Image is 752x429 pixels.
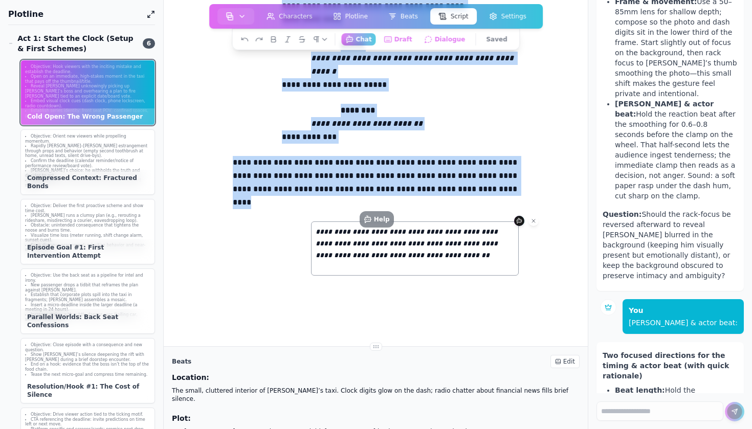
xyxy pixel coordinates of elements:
[380,8,426,25] button: Beats
[482,33,511,46] button: Saved
[341,33,375,46] button: Chat
[603,209,738,285] p: Should the rack-focus be reversed afterward to reveal [PERSON_NAME] blurred in the background (ke...
[25,144,150,159] li: Rapidly [PERSON_NAME]–[PERSON_NAME] estrangement through props and behavior (empty second toothbr...
[481,8,535,25] button: Settings
[25,134,150,144] li: Objective: Orient new viewers while propelling momentum.
[615,100,714,118] b: [PERSON_NAME] & actor beat:
[25,213,150,223] li: [PERSON_NAME] runs a clumsy plan (e.g., rerouting a rideshare, misdirecting a courier, eavesdropp...
[360,211,394,228] button: Help
[25,283,150,292] li: New passenger drops a tidbit that reframes the plan against [PERSON_NAME].
[8,8,143,20] h1: Plotline
[172,387,580,403] p: The small, cluttered interior of [PERSON_NAME]’s taxi. Clock digits glow on the dash; radio chatt...
[21,108,154,125] div: Cold Open: The Wrong Passenger
[25,204,150,213] li: Objective: Deliver the first proactive scheme and show time cost.
[323,6,378,27] a: Plotline
[143,38,155,49] span: 6
[550,355,580,368] div: Edit
[603,351,729,380] strong: Two focused directions for the timing & actor beat (with quick rationale)
[25,223,150,233] li: Obstacle: unintended consequence that tightens the noose and burns time.
[25,372,150,377] li: Tease the next micro-goal and compress time remaining.
[21,378,154,403] div: Resolution/Hook #1: The Cost of Silence
[603,210,642,218] strong: Question:
[615,99,738,201] li: Hold the reaction beat after the smoothing for 0.6–0.8 seconds before the clamp on the wheel. Tha...
[479,6,537,27] a: Settings
[380,33,416,46] button: Draft
[25,412,150,417] li: Objective: Drive viewer action tied to the ticking motif.
[226,12,234,20] img: storyboard
[172,372,580,382] h3: Location:
[25,292,150,302] li: Establish that corporate plots spill into the taxi in fragments; [PERSON_NAME] assembles a mosaic.
[378,6,428,27] a: Beats
[25,362,150,372] li: End on a hook: evidence that the boss isn’t the top of the food chain.
[172,413,580,423] h3: Plot:
[25,74,150,84] li: Open on an immediate, high-stakes moment in the taxi that pays off the thumbnail/title.
[25,273,150,283] li: Objective: Use the back seat as a pipeline for intel and irony.
[615,386,665,394] b: Beat length:
[430,8,477,25] button: Script
[25,352,150,362] li: Show [PERSON_NAME]’s silence deepening the rift with [PERSON_NAME] during a brief doorstep encoun...
[172,357,191,366] h2: Beats
[25,168,150,178] li: [PERSON_NAME]’s choice: he withholds the truth and decides to act.
[428,6,479,27] a: Script
[8,33,137,54] div: Act 1: Start the Clock (Setup & First Schemes)
[25,159,150,168] li: Confirm the deadline (calendar reminder/notice of performance review/board vote).
[25,303,150,312] li: Insert a micro-deadline inside the larger deadline (a meeting in 24 hours).
[25,99,150,108] li: Embed visual clock cues (dash clock, phone lockscreen, radio countdown).
[629,318,738,328] div: [PERSON_NAME] & actor beat:
[629,305,738,315] p: You
[258,8,321,25] button: Characters
[421,33,470,46] button: Dialogue
[21,239,154,264] div: Episode Goal #1: First Intervention Attempt
[256,6,323,27] a: Characters
[25,64,150,74] li: Objective: Hook viewers with the inciting mistake and establish the deadline.
[25,84,150,99] li: Reveal [PERSON_NAME] unknowingly picking up [PERSON_NAME]’s boss and overhearing a plan to fire [...
[25,233,150,243] li: Visualize time loss (meter running, shift change alarm, sunset cues).
[325,8,376,25] button: Plotline
[25,417,150,427] li: CTA referencing the deadline: invite predictions on time left or next move.
[21,170,154,194] div: Compressed Context: Fractured Bonds
[21,309,154,333] div: Parallel Worlds: Back Seat Confessions
[25,343,150,352] li: Objective: Close episode with a consequence and new question.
